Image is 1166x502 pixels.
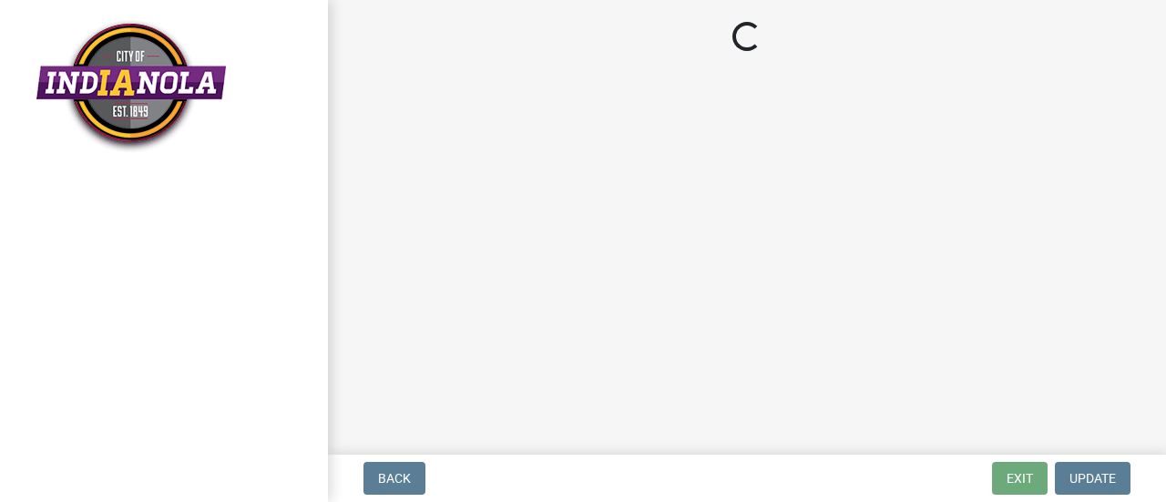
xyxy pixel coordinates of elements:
[36,19,226,153] img: City of Indianola, Iowa
[1055,462,1130,495] button: Update
[992,462,1048,495] button: Exit
[363,462,425,495] button: Back
[378,471,411,486] span: Back
[1069,471,1116,486] span: Update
